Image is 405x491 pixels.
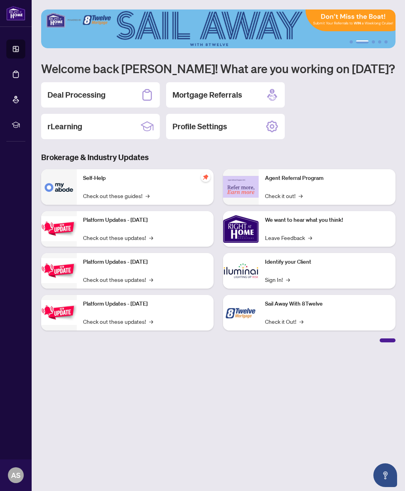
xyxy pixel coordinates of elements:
[223,253,259,289] img: Identify your Client
[41,152,396,163] h3: Brokerage & Industry Updates
[223,295,259,330] img: Sail Away With 8Twelve
[149,275,153,284] span: →
[41,300,77,325] img: Platform Updates - June 23, 2025
[83,233,153,242] a: Check out these updates!→
[41,9,396,48] img: Slide 1
[41,216,77,241] img: Platform Updates - July 21, 2025
[265,258,389,266] p: Identify your Client
[308,233,312,242] span: →
[223,211,259,247] img: We want to hear what you think!
[265,275,290,284] a: Sign In!→
[149,233,153,242] span: →
[265,191,303,200] a: Check it out!→
[299,317,303,326] span: →
[6,6,25,21] img: logo
[83,258,207,266] p: Platform Updates - [DATE]
[41,61,396,76] h1: Welcome back [PERSON_NAME]! What are you working on [DATE]?
[172,121,227,132] h2: Profile Settings
[83,317,153,326] a: Check out these updates!→
[47,121,82,132] h2: rLearning
[265,317,303,326] a: Check it Out!→
[265,216,389,225] p: We want to hear what you think!
[11,470,21,481] span: AS
[265,233,312,242] a: Leave Feedback→
[356,40,369,43] button: 2
[41,169,77,205] img: Self-Help
[372,40,375,43] button: 3
[83,174,207,183] p: Self-Help
[172,89,242,100] h2: Mortgage Referrals
[384,40,388,43] button: 5
[83,216,207,225] p: Platform Updates - [DATE]
[299,191,303,200] span: →
[83,191,150,200] a: Check out these guides!→
[378,40,381,43] button: 4
[350,40,353,43] button: 1
[149,317,153,326] span: →
[47,89,106,100] h2: Deal Processing
[41,258,77,283] img: Platform Updates - July 8, 2025
[83,300,207,308] p: Platform Updates - [DATE]
[373,463,397,487] button: Open asap
[286,275,290,284] span: →
[223,176,259,198] img: Agent Referral Program
[265,174,389,183] p: Agent Referral Program
[265,300,389,308] p: Sail Away With 8Twelve
[83,275,153,284] a: Check out these updates!→
[146,191,150,200] span: →
[201,172,210,182] span: pushpin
